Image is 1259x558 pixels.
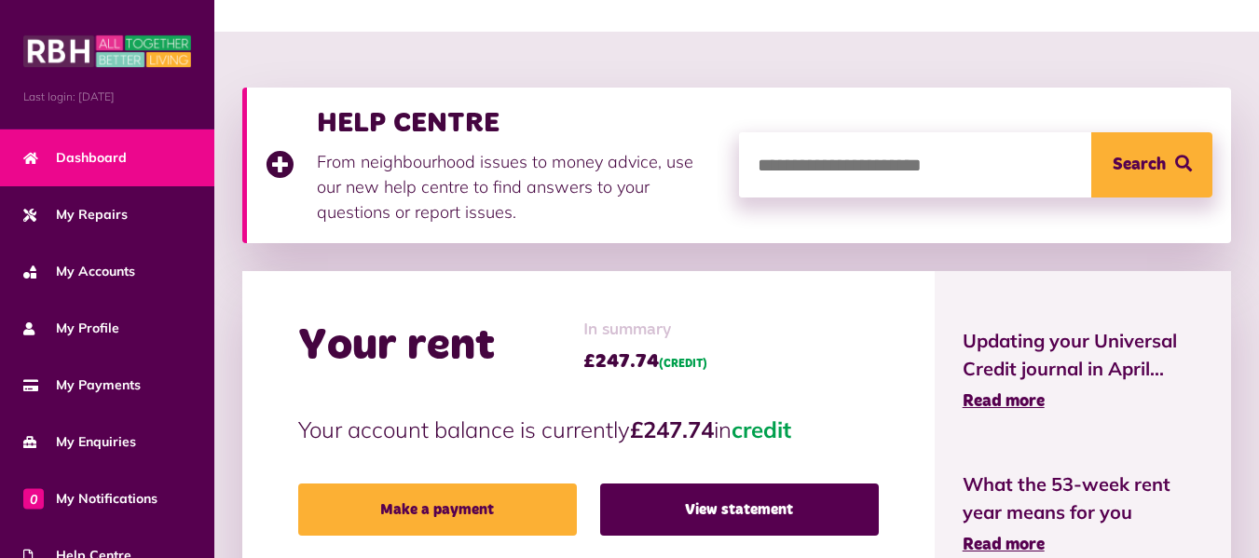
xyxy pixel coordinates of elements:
a: Make a payment [298,483,577,536]
span: My Payments [23,375,141,395]
span: Updating your Universal Credit journal in April... [963,327,1203,383]
span: Dashboard [23,148,127,168]
span: Search [1113,132,1166,197]
p: From neighbourhood issues to money advice, use our new help centre to find answers to your questi... [317,149,720,225]
a: What the 53-week rent year means for you Read more [963,470,1203,558]
span: credit [732,415,791,443]
span: 0 [23,488,44,509]
span: £247.74 [583,347,707,375]
a: Updating your Universal Credit journal in April... Read more [963,327,1203,415]
span: (CREDIT) [659,359,707,370]
span: My Enquiries [23,432,136,452]
a: View statement [600,483,879,536]
button: Search [1091,132,1212,197]
h3: HELP CENTRE [317,106,720,140]
span: What the 53-week rent year means for you [963,470,1203,526]
span: My Profile [23,319,119,338]
span: Read more [963,393,1045,410]
span: My Repairs [23,205,128,225]
span: In summary [583,318,707,343]
span: Read more [963,537,1045,553]
span: My Notifications [23,489,157,509]
img: MyRBH [23,33,191,70]
h2: Your rent [298,320,495,374]
span: Last login: [DATE] [23,88,191,105]
strong: £247.74 [630,415,714,443]
span: My Accounts [23,262,135,281]
p: Your account balance is currently in [298,413,879,446]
